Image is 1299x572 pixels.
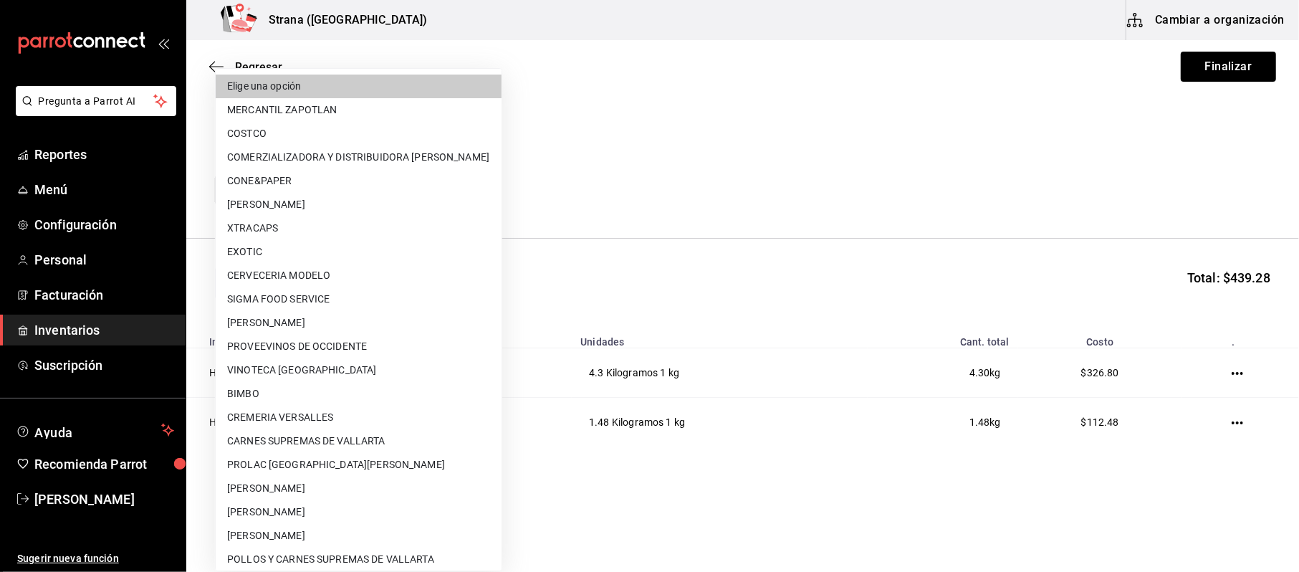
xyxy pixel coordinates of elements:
li: [PERSON_NAME] [216,477,502,500]
li: COMERZIALIZADORA Y DISTRIBUIDORA [PERSON_NAME] [216,146,502,169]
li: CARNES SUPREMAS DE VALLARTA [216,429,502,453]
li: VINOTECA [GEOGRAPHIC_DATA] [216,358,502,382]
li: [PERSON_NAME] [216,193,502,216]
li: [PERSON_NAME] [216,311,502,335]
li: PROLAC [GEOGRAPHIC_DATA][PERSON_NAME] [216,453,502,477]
li: MERCANTIL ZAPOTLAN [216,98,502,122]
li: POLLOS Y CARNES SUPREMAS DE VALLARTA [216,548,502,571]
li: [PERSON_NAME] [216,524,502,548]
li: PROVEEVINOS DE OCCIDENTE [216,335,502,358]
li: CREMERIA VERSALLES [216,406,502,429]
li: [PERSON_NAME] [216,500,502,524]
li: COSTCO [216,122,502,146]
li: EXOTIC [216,240,502,264]
li: CERVECERIA MODELO [216,264,502,287]
li: Elige una opción [216,75,502,98]
li: SIGMA FOOD SERVICE [216,287,502,311]
li: CONE&PAPER [216,169,502,193]
li: XTRACAPS [216,216,502,240]
li: BIMBO [216,382,502,406]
